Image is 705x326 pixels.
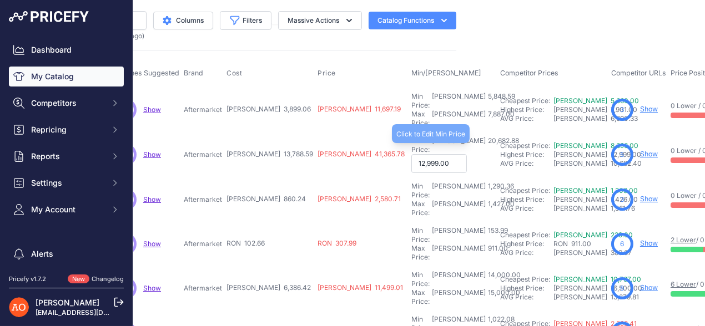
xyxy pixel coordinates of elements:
[500,275,550,283] a: Cheapest Price:
[640,239,658,247] a: Show
[500,284,553,293] div: Highest Price:
[500,195,553,204] div: Highest Price:
[486,182,514,200] div: 1,290.36
[153,12,213,29] button: Columns
[318,195,401,203] span: [PERSON_NAME] 2,580.71
[432,182,486,200] div: [PERSON_NAME]
[553,96,639,105] a: [PERSON_NAME] 5,660.00
[553,231,633,239] a: [PERSON_NAME] 239.00
[640,283,658,292] a: Show
[553,186,638,195] a: [PERSON_NAME] 1,308.00
[500,105,553,114] div: Highest Price:
[220,11,271,30] button: Filters
[411,288,430,306] div: Max Price:
[226,69,244,78] button: Cost
[553,195,638,203] span: [PERSON_NAME] 1,426.00
[411,110,430,128] div: Max Price:
[143,105,161,114] a: Show
[486,200,515,217] div: 1,427.00
[143,240,161,248] a: Show
[9,40,124,60] a: Dashboard
[611,69,666,77] span: Competitor URLs
[31,177,104,189] span: Settings
[621,283,625,293] span: 8
[184,195,222,204] p: Aftermarket
[68,274,89,284] span: New
[486,110,515,128] div: 7,887.00
[411,92,430,110] div: Min Price:
[411,182,430,200] div: Min Price:
[432,200,486,217] div: [PERSON_NAME]
[92,275,124,283] a: Changelog
[486,244,508,262] div: 911.00
[226,283,311,292] span: [PERSON_NAME] 6,386.42
[9,67,124,86] a: My Catalog
[553,105,637,114] span: [PERSON_NAME] 7,901.00
[143,150,161,159] a: Show
[500,231,550,239] a: Cheapest Price:
[500,150,553,159] div: Highest Price:
[500,293,553,302] div: AVG Price:
[486,136,519,154] div: 20,682.88
[500,96,550,105] a: Cheapest Price:
[621,195,625,205] span: 3
[500,141,550,150] a: Cheapest Price:
[553,284,642,292] span: [PERSON_NAME] 16,500.00
[9,146,124,166] button: Reports
[411,244,430,262] div: Max Price:
[432,92,486,110] div: [PERSON_NAME]
[621,239,625,249] span: 6
[318,69,338,78] button: Price
[411,136,430,154] div: Min Price:
[184,150,222,159] p: Aftermarket
[500,186,550,195] a: Cheapest Price:
[226,195,306,203] span: [PERSON_NAME] 860.24
[184,69,203,77] span: Brand
[318,283,403,292] span: [PERSON_NAME] 11,499.01
[318,239,356,247] span: RON 307.99
[318,69,336,78] span: Price
[114,69,179,77] span: Matches Suggested
[143,284,161,292] a: Show
[671,236,696,244] a: 2 Lower
[553,141,638,150] a: [PERSON_NAME] 8,696.00
[432,288,486,306] div: [PERSON_NAME]
[369,12,456,29] button: Catalog Functions
[411,226,430,244] div: Min Price:
[278,11,362,30] button: Massive Actions
[500,240,553,248] div: Highest Price:
[553,275,641,283] a: [PERSON_NAME] 10,767.00
[31,124,104,135] span: Repricing
[31,98,104,109] span: Competitors
[9,200,124,220] button: My Account
[143,195,161,203] a: Show
[553,248,607,257] div: [PERSON_NAME] 389.67
[184,240,222,248] p: Aftermarket
[9,244,124,264] a: Alerts
[318,105,401,113] span: [PERSON_NAME] 11,697.19
[621,105,625,115] span: 3
[486,271,521,288] div: 14,000.00
[432,136,486,154] div: [PERSON_NAME]
[486,226,508,244] div: 153.99
[432,110,486,128] div: [PERSON_NAME]
[396,130,465,138] span: Click to Edit Min Price
[500,114,553,123] div: AVG Price:
[31,151,104,162] span: Reports
[486,288,520,306] div: 15,000.00
[9,274,46,284] div: Pricefy v1.7.2
[226,69,242,78] span: Cost
[640,150,658,158] a: Show
[36,308,152,317] a: [EMAIL_ADDRESS][DOMAIN_NAME]
[486,92,515,110] div: 5,848.59
[411,69,481,77] span: Min/[PERSON_NAME]
[9,173,124,193] button: Settings
[318,150,405,158] span: [PERSON_NAME] 41,365.78
[500,159,553,168] div: AVG Price:
[184,284,222,293] p: Aftermarket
